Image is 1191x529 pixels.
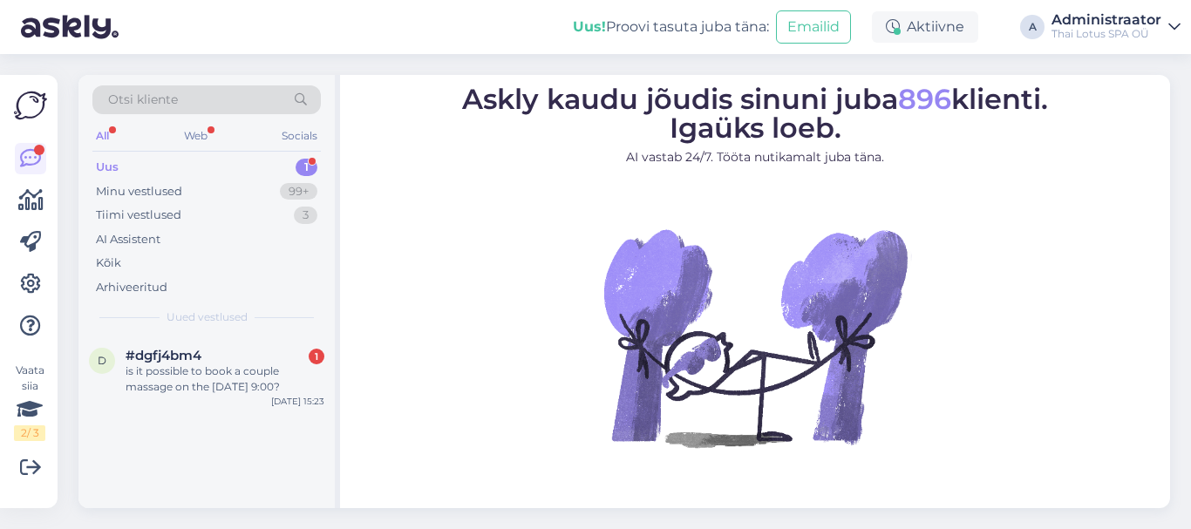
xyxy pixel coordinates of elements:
[14,425,45,441] div: 2 / 3
[1051,13,1161,27] div: Administraator
[872,11,978,43] div: Aktiivne
[180,125,211,147] div: Web
[96,231,160,248] div: AI Assistent
[776,10,851,44] button: Emailid
[14,363,45,441] div: Vaata siia
[98,354,106,367] span: d
[280,183,317,200] div: 99+
[126,348,201,363] span: #dgfj4bm4
[1020,15,1045,39] div: A
[1051,13,1181,41] a: AdministraatorThai Lotus SPA OÜ
[96,279,167,296] div: Arhiveeritud
[271,395,324,408] div: [DATE] 15:23
[309,349,324,364] div: 1
[462,82,1048,145] span: Askly kaudu jõudis sinuni juba klienti. Igaüks loeb.
[96,159,119,176] div: Uus
[14,89,47,122] img: Askly Logo
[167,309,248,325] span: Uued vestlused
[126,363,324,395] div: is it possible to book a couple massage on the [DATE] 9:00?
[573,18,606,35] b: Uus!
[1051,27,1161,41] div: Thai Lotus SPA OÜ
[598,180,912,494] img: No Chat active
[462,148,1048,166] p: AI vastab 24/7. Tööta nutikamalt juba täna.
[278,125,321,147] div: Socials
[96,254,121,272] div: Kõik
[294,207,317,224] div: 3
[573,17,769,37] div: Proovi tasuta juba täna:
[96,207,181,224] div: Tiimi vestlused
[296,159,317,176] div: 1
[898,82,951,116] span: 896
[108,91,178,109] span: Otsi kliente
[92,125,112,147] div: All
[96,183,182,200] div: Minu vestlused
